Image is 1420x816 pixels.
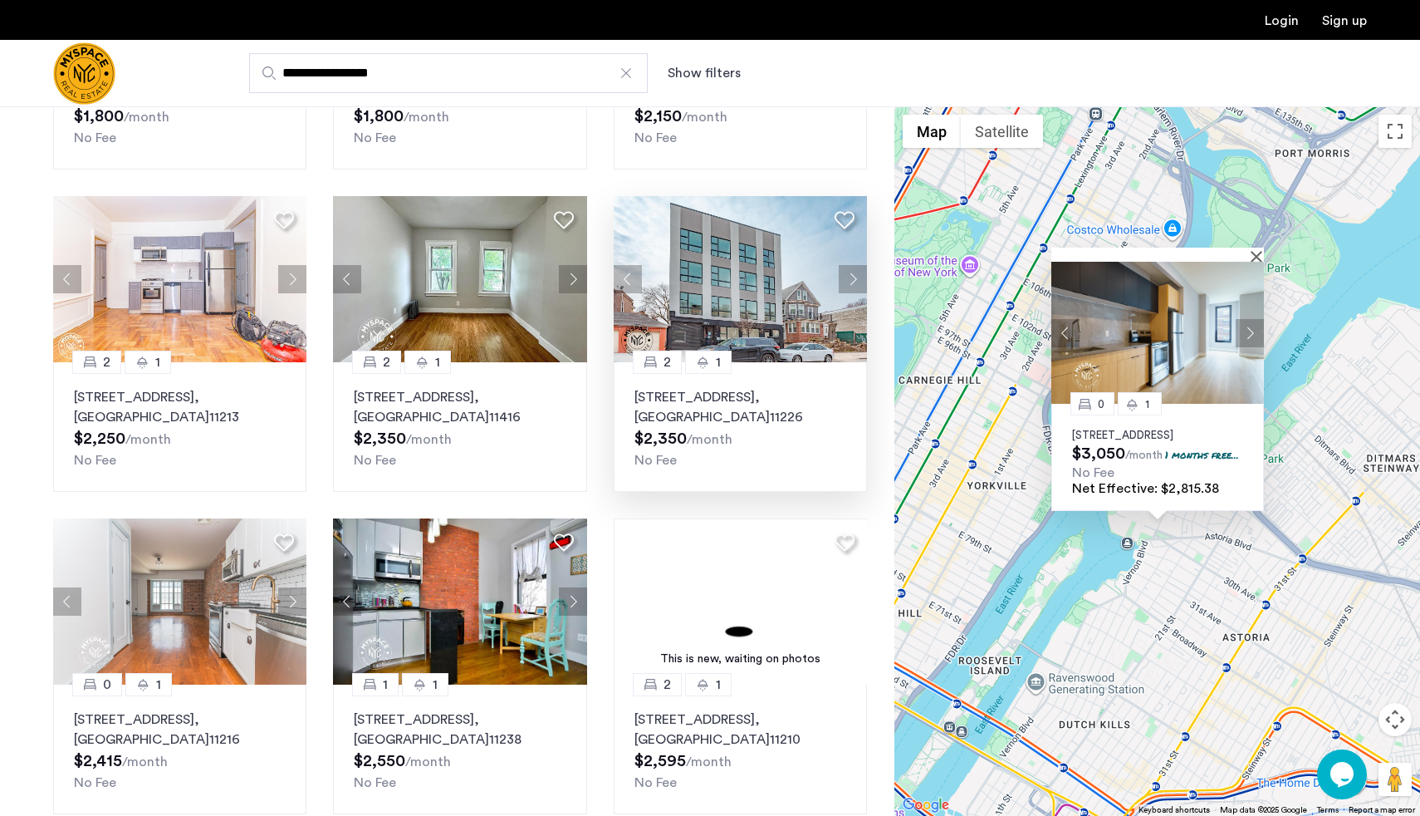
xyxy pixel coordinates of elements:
a: 21[STREET_ADDRESS], [GEOGRAPHIC_DATA]11226No Fee [614,362,867,492]
button: Show street map [903,115,961,148]
button: Show satellite imagery [961,115,1043,148]
img: 1996_638291889864871826.png [53,519,307,685]
button: Previous apartment [53,587,81,616]
span: No Fee [354,131,396,145]
iframe: chat widget [1317,750,1370,799]
p: [STREET_ADDRESS] 11213 [74,387,286,427]
span: $2,250 [74,430,125,447]
img: 22_638436060132592220.png [333,519,587,685]
sub: /month [405,755,451,769]
button: Previous apartment [614,265,642,293]
button: Close [1254,250,1266,262]
button: Next apartment [839,265,867,293]
span: Net Effective: $2,815.38 [1072,482,1219,495]
span: 2 [663,352,671,372]
span: 1 [716,352,721,372]
a: 11[STREET_ADDRESS], [GEOGRAPHIC_DATA]11238No Fee [333,685,586,814]
img: logo [53,42,115,105]
button: Previous apartment [333,587,361,616]
button: Previous apartment [333,265,361,293]
div: This is new, waiting on photos [622,651,859,668]
p: [STREET_ADDRESS] 11226 [634,387,846,427]
a: Open this area in Google Maps (opens a new window) [899,794,953,816]
a: Report a map error [1349,804,1415,816]
button: Toggle fullscreen view [1378,115,1412,148]
span: No Fee [74,454,116,467]
sub: /month [686,755,732,769]
span: 2 [103,352,110,372]
p: [STREET_ADDRESS] 11238 [354,710,566,750]
a: Terms (opens in new tab) [1317,804,1339,816]
img: 1990_638119771622616598.jpeg [53,196,307,362]
span: No Fee [1072,466,1114,479]
span: $2,350 [354,430,406,447]
p: [STREET_ADDRESS] 11216 [74,710,286,750]
button: Previous apartment [53,265,81,293]
img: 8515455b-be52-4141-8a40-4c35d33cf98b_638870814355856179.jpeg [333,196,587,362]
a: 21[STREET_ADDRESS], [GEOGRAPHIC_DATA]11416No Fee [333,362,586,492]
span: $2,350 [634,430,687,447]
span: No Fee [634,776,677,789]
span: 2 [383,352,390,372]
span: $2,595 [634,753,686,769]
span: 1 [383,675,388,695]
a: 01[STREET_ADDRESS], [GEOGRAPHIC_DATA]11216No Fee [53,685,306,814]
sub: /month [687,433,732,446]
input: Apartment Search [249,53,648,93]
p: [STREET_ADDRESS] 11416 [354,387,566,427]
button: Next apartment [559,265,587,293]
span: 1 [1145,399,1149,410]
img: 1.gif [614,519,868,685]
button: Next apartment [278,587,306,616]
span: Map data ©2025 Google [1220,806,1307,814]
a: 21[STREET_ADDRESS], [GEOGRAPHIC_DATA]11213No Fee [53,362,306,492]
img: Google [899,794,953,816]
sub: /month [682,111,727,124]
button: Next apartment [278,265,306,293]
a: Cazamio Logo [53,42,115,105]
span: No Fee [634,454,677,467]
sub: /month [1125,450,1163,461]
sub: /month [406,433,452,446]
sub: /month [125,433,171,446]
span: 1 [155,352,160,372]
button: Drag Pegman onto the map to open Street View [1378,763,1412,796]
button: Show or hide filters [668,63,741,83]
p: 1 months free... [1165,448,1239,462]
span: $2,550 [354,753,405,769]
span: 0 [103,675,111,695]
span: No Fee [74,131,116,145]
sub: /month [404,111,449,124]
span: No Fee [354,454,396,467]
img: 1990_638197522492052150.jpeg [614,196,868,362]
span: 2 [663,675,671,695]
a: Login [1265,14,1299,27]
img: Apartment photo [1051,262,1264,404]
button: Map camera controls [1378,703,1412,736]
sub: /month [122,755,168,769]
a: 21[STREET_ADDRESS], [GEOGRAPHIC_DATA]11210No Fee [614,685,867,814]
button: Next apartment [1236,319,1264,347]
span: $2,415 [74,753,122,769]
span: $1,800 [354,108,404,125]
button: Previous apartment [1051,319,1080,347]
span: 0 [1098,399,1104,410]
span: $2,150 [634,108,682,125]
p: [STREET_ADDRESS] [1072,429,1243,442]
span: No Fee [634,131,677,145]
span: $1,800 [74,108,124,125]
a: This is new, waiting on photos [614,519,868,685]
a: Registration [1322,14,1367,27]
span: No Fee [74,776,116,789]
span: 1 [433,675,438,695]
button: Keyboard shortcuts [1138,804,1210,816]
sub: /month [124,111,169,124]
span: $3,050 [1072,445,1125,462]
span: 1 [435,352,440,372]
p: [STREET_ADDRESS] 11210 [634,710,846,750]
button: Next apartment [559,587,587,616]
span: 1 [156,675,161,695]
span: No Fee [354,776,396,789]
span: 1 [716,675,721,695]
